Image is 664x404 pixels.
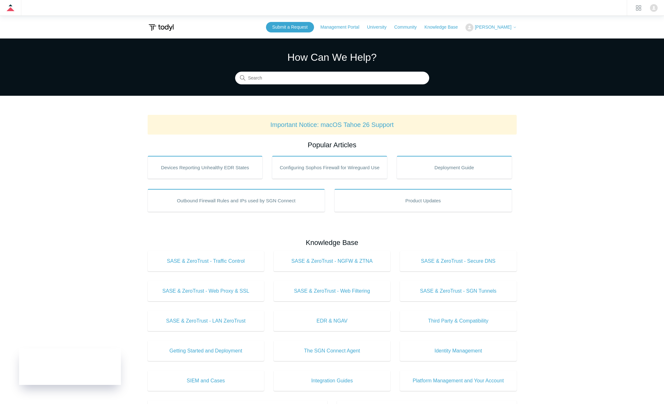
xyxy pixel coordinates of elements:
span: Third Party & Compatibility [409,317,507,325]
a: SASE & ZeroTrust - NGFW & ZTNA [274,251,390,271]
span: The SGN Connect Agent [283,347,381,355]
span: EDR & NGAV [283,317,381,325]
a: Deployment Guide [397,156,512,179]
a: Third Party & Compatibility [400,311,517,331]
a: SASE & ZeroTrust - Secure DNS [400,251,517,271]
a: Getting Started and Deployment [148,341,264,361]
span: Getting Started and Deployment [157,347,255,355]
span: SASE & ZeroTrust - Secure DNS [409,257,507,265]
img: user avatar [650,4,658,12]
input: Search [235,72,429,85]
button: [PERSON_NAME] [465,24,516,31]
span: SIEM and Cases [157,377,255,385]
h2: Knowledge Base [148,237,517,248]
span: SASE & ZeroTrust - LAN ZeroTrust [157,317,255,325]
a: Platform Management and Your Account [400,371,517,391]
a: Submit a Request [266,22,314,32]
span: Platform Management and Your Account [409,377,507,385]
a: Product Updates [334,189,512,212]
img: Todyl Support Center Help Center home page [148,22,175,33]
a: Important Notice: macOS Tahoe 26 Support [270,121,394,128]
span: SASE & ZeroTrust - Web Proxy & SSL [157,287,255,295]
a: Devices Reporting Unhealthy EDR States [148,156,263,179]
a: SASE & ZeroTrust - Web Proxy & SSL [148,281,264,301]
a: Knowledge Base [424,24,464,31]
span: Identity Management [409,347,507,355]
a: SASE & ZeroTrust - Web Filtering [274,281,390,301]
span: SASE & ZeroTrust - Web Filtering [283,287,381,295]
a: Identity Management [400,341,517,361]
a: SASE & ZeroTrust - LAN ZeroTrust [148,311,264,331]
a: Community [394,24,423,31]
h1: How Can We Help? [235,50,429,65]
a: SIEM and Cases [148,371,264,391]
h2: Popular Articles [148,140,517,150]
a: Integration Guides [274,371,390,391]
span: SASE & ZeroTrust - SGN Tunnels [409,287,507,295]
a: Outbound Firewall Rules and IPs used by SGN Connect [148,189,325,212]
a: SASE & ZeroTrust - SGN Tunnels [400,281,517,301]
a: Configuring Sophos Firewall for Wireguard Use [272,156,387,179]
a: EDR & NGAV [274,311,390,331]
span: Integration Guides [283,377,381,385]
span: SASE & ZeroTrust - Traffic Control [157,257,255,265]
iframe: Todyl Status [19,348,121,385]
a: Management Portal [320,24,366,31]
a: SASE & ZeroTrust - Traffic Control [148,251,264,271]
a: The SGN Connect Agent [274,341,390,361]
a: University [367,24,393,31]
span: SASE & ZeroTrust - NGFW & ZTNA [283,257,381,265]
zd-hc-trigger: Click your profile icon to open the profile menu [650,4,658,12]
span: [PERSON_NAME] [475,24,511,30]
